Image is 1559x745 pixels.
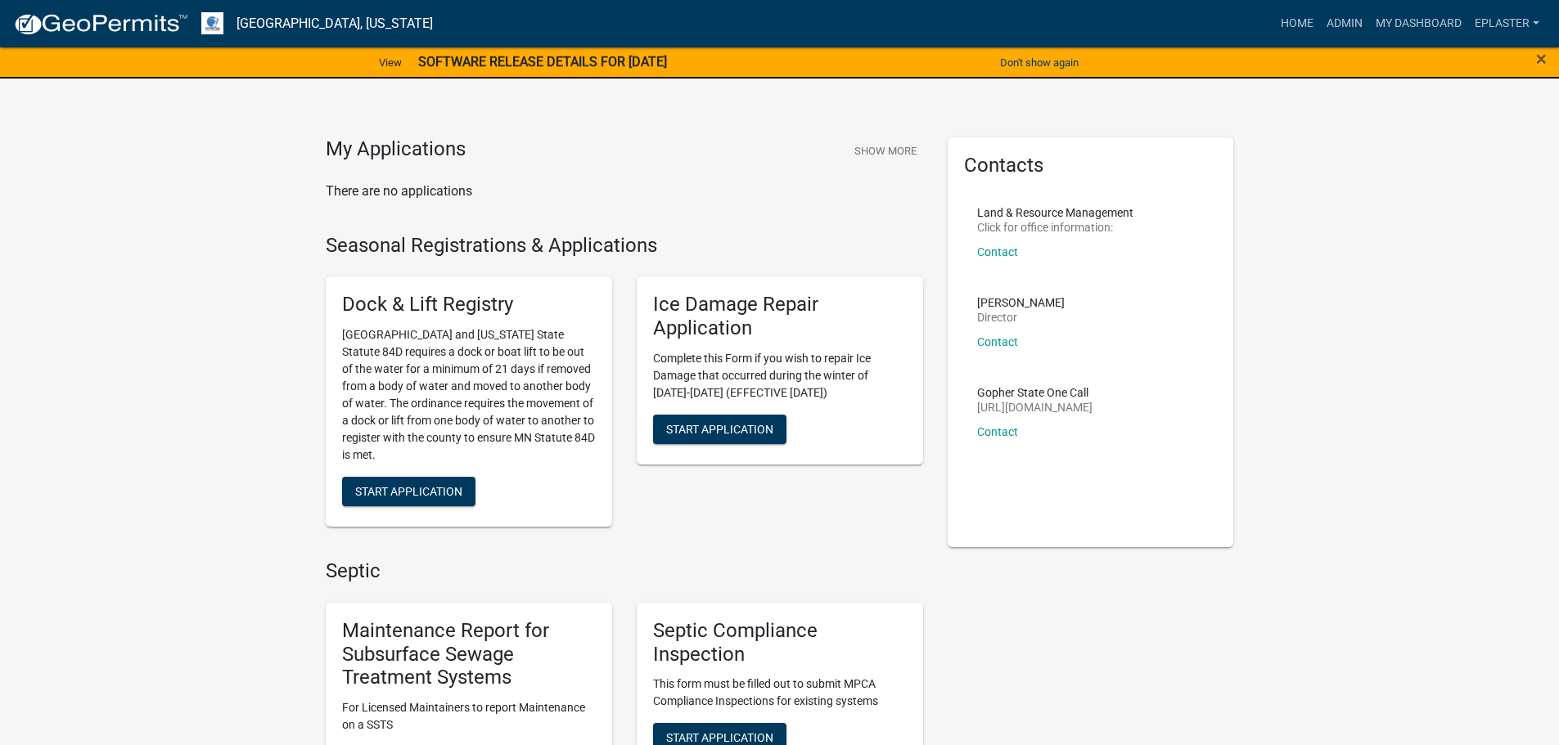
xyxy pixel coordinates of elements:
button: Start Application [653,415,786,444]
p: [PERSON_NAME] [977,297,1065,308]
h4: Septic [326,559,923,583]
p: [GEOGRAPHIC_DATA] and [US_STATE] State Statute 84D requires a dock or boat lift to be out of the ... [342,326,596,464]
p: Land & Resource Management [977,207,1133,218]
a: My Dashboard [1369,8,1468,39]
p: Complete this Form if you wish to repair Ice Damage that occurred during the winter of [DATE]-[DA... [653,350,907,402]
button: Close [1536,49,1547,69]
p: [URL][DOMAIN_NAME] [977,402,1093,413]
h5: Contacts [964,154,1218,177]
p: Director [977,312,1065,323]
a: eplaster [1468,8,1546,39]
a: Home [1274,8,1320,39]
span: Start Application [355,485,462,498]
span: Start Application [666,422,773,435]
h5: Septic Compliance Inspection [653,619,907,666]
p: For Licensed Maintainers to report Maintenance on a SSTS [342,699,596,734]
button: Show More [848,137,923,164]
a: Contact [977,335,1018,348]
h5: Ice Damage Repair Application [653,293,907,340]
p: Click for office information: [977,222,1133,233]
span: × [1536,47,1547,70]
a: Admin [1320,8,1369,39]
h5: Dock & Lift Registry [342,293,596,316]
h4: Seasonal Registrations & Applications [326,234,923,258]
a: [GEOGRAPHIC_DATA], [US_STATE] [237,10,433,38]
img: Otter Tail County, Minnesota [201,12,223,34]
strong: SOFTWARE RELEASE DETAILS FOR [DATE] [418,54,667,70]
p: There are no applications [326,182,923,201]
h4: My Applications [326,137,466,162]
a: View [372,49,408,76]
p: This form must be filled out to submit MPCA Compliance Inspections for existing systems [653,675,907,710]
button: Start Application [342,477,475,506]
a: Contact [977,425,1018,438]
h5: Maintenance Report for Subsurface Sewage Treatment Systems [342,619,596,689]
p: Gopher State One Call [977,387,1093,398]
a: Contact [977,245,1018,258]
span: Start Application [666,731,773,744]
button: Don't show again [994,49,1085,76]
